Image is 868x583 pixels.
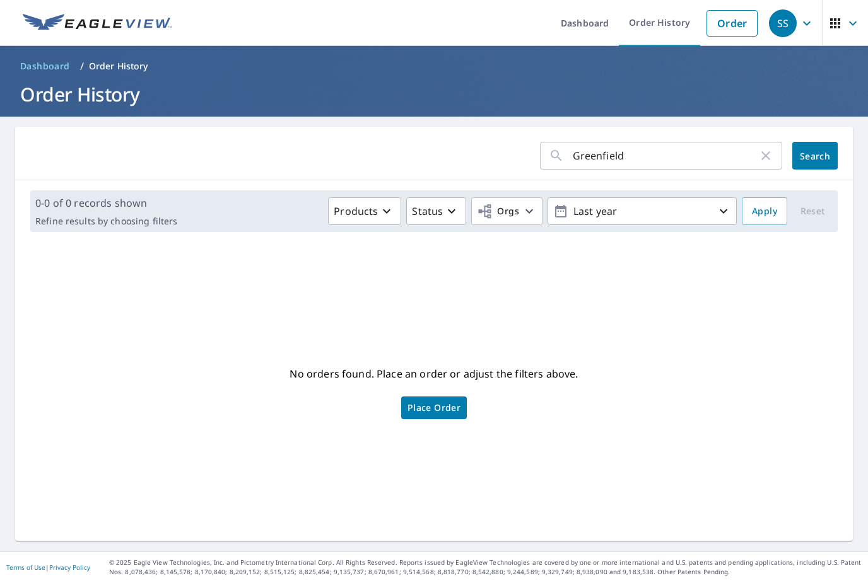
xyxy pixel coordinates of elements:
[802,150,828,162] span: Search
[80,59,84,74] li: /
[568,200,716,222] p: Last year
[742,197,787,225] button: Apply
[15,56,75,76] a: Dashboard
[89,60,148,72] p: Order History
[477,204,519,219] span: Orgs
[769,9,797,37] div: SS
[328,197,401,225] button: Products
[408,405,460,411] span: Place Order
[752,204,777,219] span: Apply
[412,204,443,219] p: Status
[334,204,378,219] p: Products
[35,195,177,211] p: 0-0 of 0 records shown
[471,197,542,225] button: Orgs
[6,563,45,572] a: Terms of Use
[290,364,578,384] p: No orders found. Place an order or adjust the filters above.
[109,558,862,577] p: © 2025 Eagle View Technologies, Inc. and Pictometry International Corp. All Rights Reserved. Repo...
[49,563,90,572] a: Privacy Policy
[401,396,467,419] a: Place Order
[15,81,853,107] h1: Order History
[35,216,177,227] p: Refine results by choosing filters
[6,563,90,571] p: |
[548,197,737,225] button: Last year
[15,56,853,76] nav: breadcrumb
[20,60,70,72] span: Dashboard
[792,142,838,170] button: Search
[573,138,758,173] input: Address, Report #, Claim ID, etc.
[707,10,758,37] a: Order
[23,14,172,33] img: EV Logo
[406,197,466,225] button: Status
